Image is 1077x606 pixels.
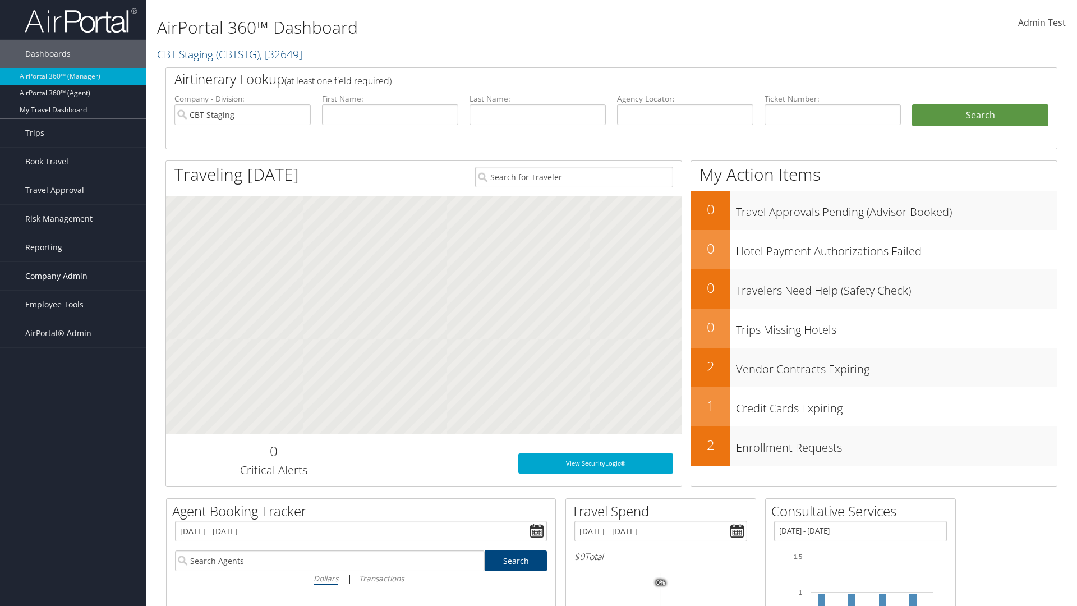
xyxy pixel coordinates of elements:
a: 2Vendor Contracts Expiring [691,348,1057,387]
h2: 1 [691,396,730,415]
span: Risk Management [25,205,93,233]
h1: My Action Items [691,163,1057,186]
span: Dashboards [25,40,71,68]
label: First Name: [322,93,458,104]
h2: 0 [691,239,730,258]
span: Company Admin [25,262,88,290]
h2: 0 [174,442,372,461]
i: Dollars [314,573,338,584]
a: 2Enrollment Requests [691,426,1057,466]
h2: 2 [691,357,730,376]
div: | [175,571,547,585]
h3: Vendor Contracts Expiring [736,356,1057,377]
span: Reporting [25,233,62,261]
span: , [ 32649 ] [260,47,302,62]
a: 0Travelers Need Help (Safety Check) [691,269,1057,309]
h6: Total [574,550,747,563]
h1: Traveling [DATE] [174,163,299,186]
span: Travel Approval [25,176,84,204]
h2: 0 [691,278,730,297]
button: Search [912,104,1048,127]
a: 0Travel Approvals Pending (Advisor Booked) [691,191,1057,230]
label: Ticket Number: [765,93,901,104]
img: airportal-logo.png [25,7,137,34]
h2: Airtinerary Lookup [174,70,974,89]
label: Company - Division: [174,93,311,104]
span: Trips [25,119,44,147]
a: CBT Staging [157,47,302,62]
h2: 0 [691,318,730,337]
span: Employee Tools [25,291,84,319]
h3: Travel Approvals Pending (Advisor Booked) [736,199,1057,220]
span: AirPortal® Admin [25,319,91,347]
tspan: 1 [799,589,802,596]
label: Agency Locator: [617,93,753,104]
a: Search [485,550,547,571]
h3: Trips Missing Hotels [736,316,1057,338]
span: (at least one field required) [284,75,392,87]
h3: Critical Alerts [174,462,372,478]
tspan: 0% [656,580,665,586]
h2: Agent Booking Tracker [172,502,555,521]
a: View SecurityLogic® [518,453,673,474]
h3: Hotel Payment Authorizations Failed [736,238,1057,259]
span: ( CBTSTG ) [216,47,260,62]
h3: Enrollment Requests [736,434,1057,456]
a: 0Trips Missing Hotels [691,309,1057,348]
h3: Travelers Need Help (Safety Check) [736,277,1057,299]
h3: Credit Cards Expiring [736,395,1057,416]
a: 1Credit Cards Expiring [691,387,1057,426]
input: Search Agents [175,550,485,571]
h1: AirPortal 360™ Dashboard [157,16,763,39]
span: Admin Test [1018,16,1066,29]
label: Last Name: [470,93,606,104]
tspan: 1.5 [794,553,802,560]
span: Book Travel [25,148,68,176]
h2: 2 [691,435,730,454]
a: Admin Test [1018,6,1066,40]
i: Transactions [359,573,404,584]
h2: Travel Spend [572,502,756,521]
a: 0Hotel Payment Authorizations Failed [691,230,1057,269]
h2: Consultative Services [771,502,955,521]
h2: 0 [691,200,730,219]
input: Search for Traveler [475,167,673,187]
span: $0 [574,550,584,563]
